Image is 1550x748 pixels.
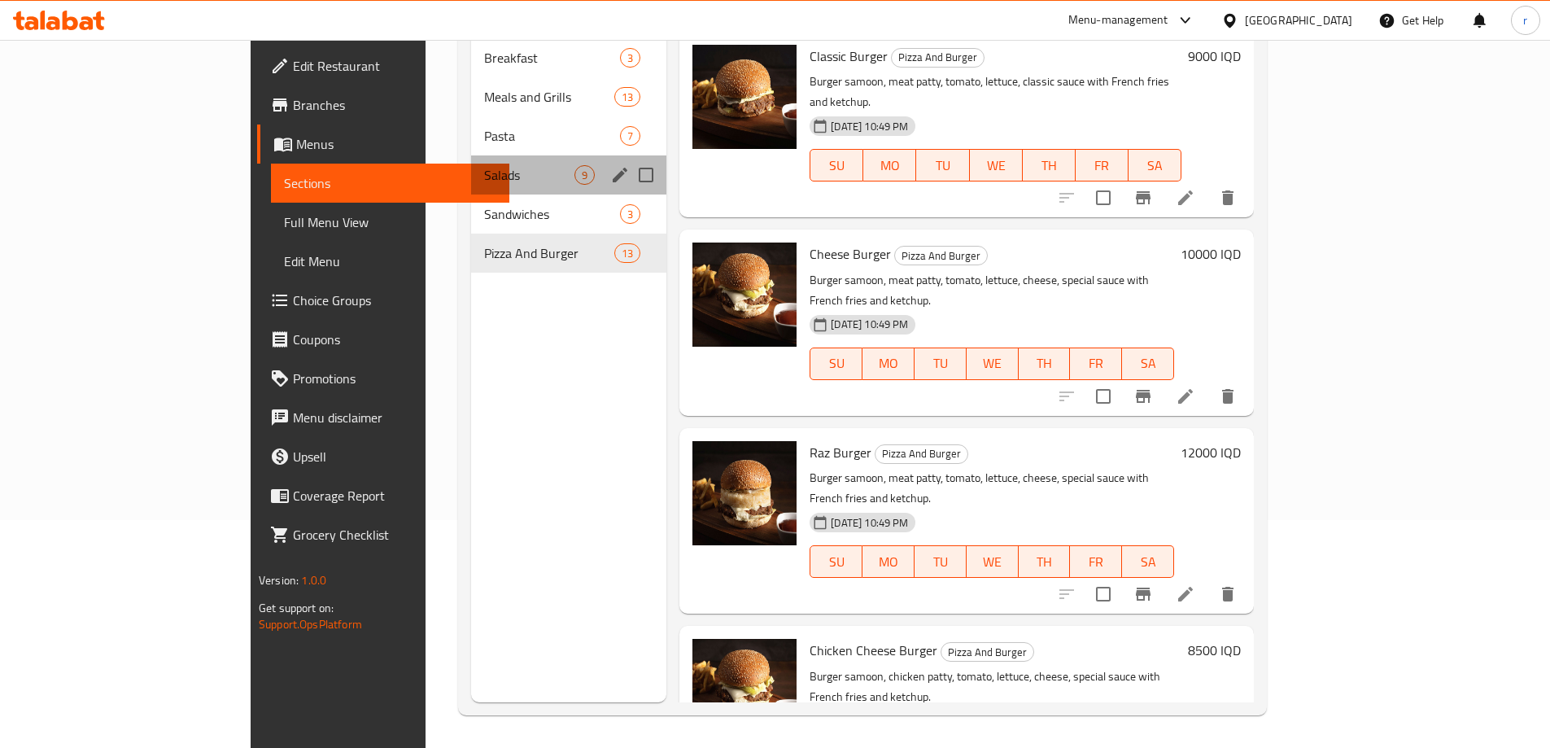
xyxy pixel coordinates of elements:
span: TU [921,352,960,375]
span: Sections [284,173,496,193]
span: Grocery Checklist [293,525,496,545]
span: Pizza And Burger [941,643,1033,662]
button: FR [1076,149,1129,182]
img: Classic Burger [692,45,797,149]
span: Chicken Cheese Burger [810,638,937,663]
span: Pizza And Burger [892,48,984,67]
span: SU [817,550,856,574]
button: FR [1070,348,1122,380]
h6: 9000 IQD [1188,45,1241,68]
button: WE [967,545,1019,578]
button: TU [915,348,967,380]
a: Upsell [257,437,509,476]
button: SU [810,348,862,380]
span: [DATE] 10:49 PM [824,515,915,531]
div: Pizza And Burger [894,246,988,265]
button: SU [810,545,862,578]
span: Edit Restaurant [293,56,496,76]
div: Menu-management [1068,11,1168,30]
div: items [620,48,640,68]
div: Pasta7 [471,116,667,155]
span: 3 [621,207,640,222]
button: SA [1122,348,1174,380]
span: Promotions [293,369,496,388]
span: Select to update [1086,181,1120,215]
button: SA [1129,149,1181,182]
div: items [620,126,640,146]
a: Support.OpsPlatform [259,614,362,635]
span: MO [869,550,908,574]
button: delete [1208,178,1247,217]
span: 1.0.0 [301,570,326,591]
h6: 8500 IQD [1188,639,1241,662]
button: delete [1208,575,1247,614]
span: SA [1129,550,1168,574]
button: Branch-specific-item [1124,178,1163,217]
span: Meals and Grills [484,87,614,107]
div: Pizza And Burger13 [471,234,667,273]
span: 13 [615,90,640,105]
span: Upsell [293,447,496,466]
span: Pizza And Burger [895,247,987,265]
span: SU [817,154,857,177]
a: Edit menu item [1176,584,1195,604]
nav: Menu sections [471,32,667,279]
p: Burger samoon, meat patty, tomato, lettuce, classic sauce with French fries and ketchup. [810,72,1181,112]
div: Sandwiches3 [471,195,667,234]
button: WE [967,348,1019,380]
div: items [614,87,640,107]
button: TH [1019,348,1071,380]
span: Get support on: [259,597,334,619]
span: SU [817,352,856,375]
span: Edit Menu [284,252,496,271]
span: TH [1025,352,1064,375]
span: Coverage Report [293,486,496,505]
span: 7 [621,129,640,144]
span: Sandwiches [484,204,620,224]
div: Pizza And Burger [941,642,1034,662]
button: SU [810,149,863,182]
span: 9 [575,168,594,183]
a: Branches [257,85,509,125]
span: Pizza And Burger [875,444,967,463]
a: Choice Groups [257,281,509,320]
div: Breakfast [484,48,620,68]
div: Pasta [484,126,620,146]
button: MO [862,348,915,380]
button: edit [608,163,632,187]
div: Salads [484,165,574,185]
button: Branch-specific-item [1124,575,1163,614]
span: Menus [296,134,496,154]
a: Grocery Checklist [257,515,509,554]
span: FR [1076,352,1116,375]
a: Promotions [257,359,509,398]
span: [DATE] 10:49 PM [824,317,915,332]
button: WE [970,149,1023,182]
a: Edit menu item [1176,387,1195,406]
button: TU [916,149,969,182]
a: Sections [271,164,509,203]
span: Select to update [1086,577,1120,611]
button: FR [1070,545,1122,578]
a: Menu disclaimer [257,398,509,437]
span: Branches [293,95,496,115]
span: Pizza And Burger [484,243,614,263]
span: MO [869,352,908,375]
span: WE [976,154,1016,177]
p: Burger samoon, meat patty, tomato, lettuce, cheese, special sauce with French fries and ketchup. [810,468,1174,509]
img: Chicken Cheese Burger [692,639,797,743]
span: Choice Groups [293,291,496,310]
button: delete [1208,377,1247,416]
div: Salads9edit [471,155,667,195]
button: MO [862,545,915,578]
span: 13 [615,246,640,261]
img: Raz Burger [692,441,797,545]
span: Cheese Burger [810,242,891,266]
span: WE [973,550,1012,574]
p: Burger samoon, chicken patty, tomato, lettuce, cheese, special sauce with French fries and ketchup. [810,667,1181,707]
a: Coupons [257,320,509,359]
span: WE [973,352,1012,375]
